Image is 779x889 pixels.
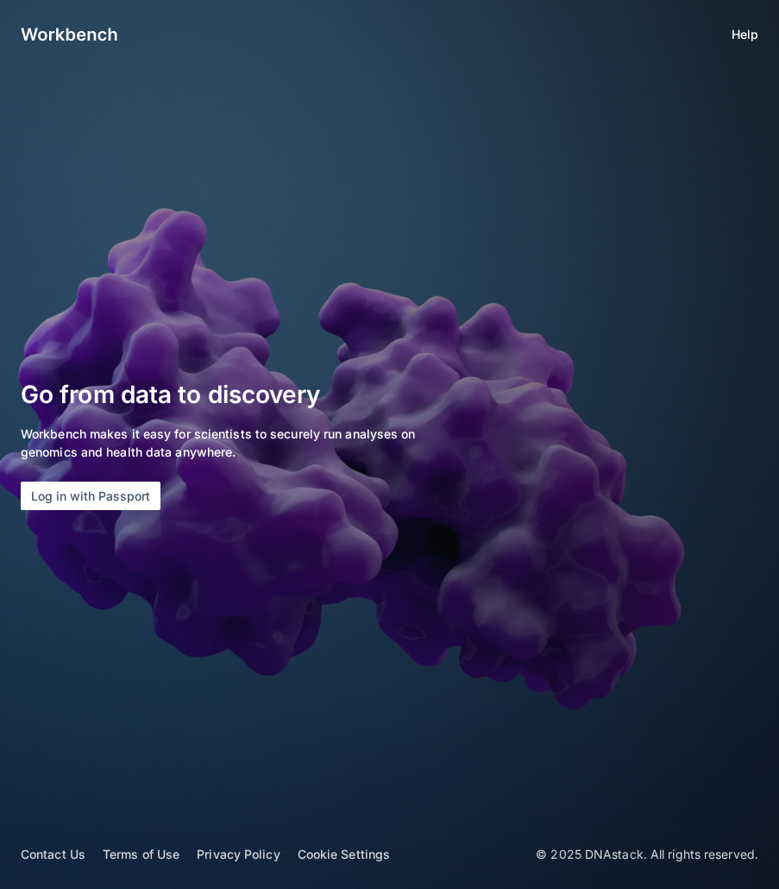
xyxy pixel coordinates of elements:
[732,26,758,43] a: Help
[21,24,117,45] img: logo
[536,846,758,863] p: © 2025 DNAstack. All rights reserved.
[197,847,280,861] a: Privacy Policy
[21,425,466,461] p: Workbench makes it easy for scientists to securely run analyses on genomics and health data anywh...
[21,482,160,510] button: Log in with Passport
[21,847,85,861] a: Contact Us
[298,847,391,861] a: Cookie Settings
[103,847,179,861] a: Terms of Use
[21,379,581,410] h2: Go from data to discovery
